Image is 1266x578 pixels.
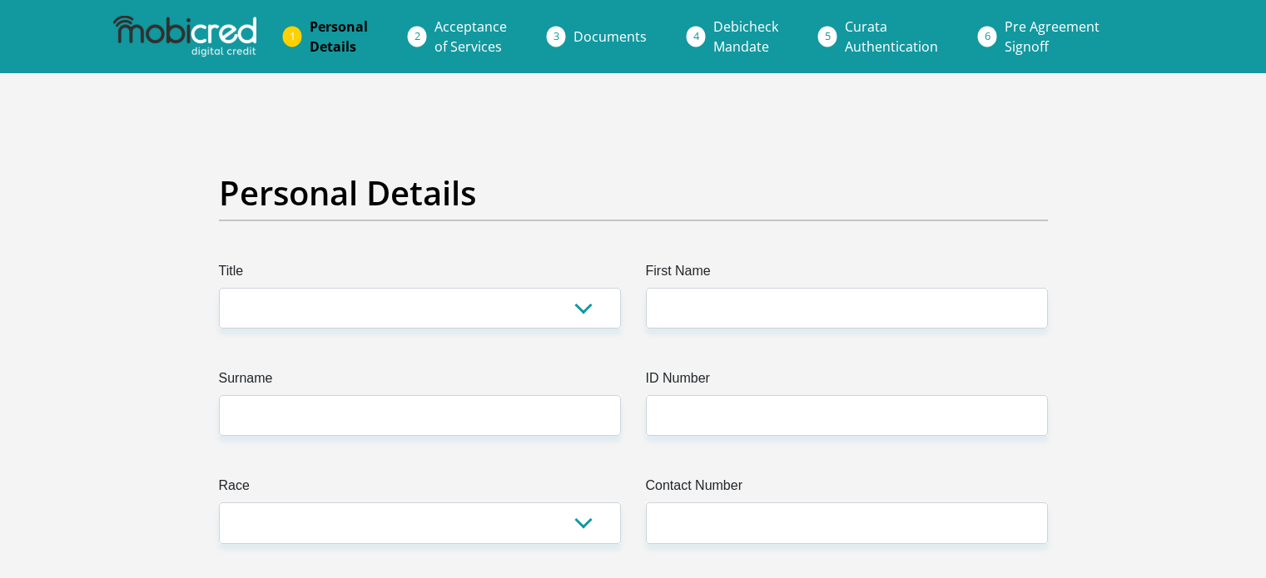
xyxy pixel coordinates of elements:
a: CurataAuthentication [832,10,951,63]
span: Documents [573,27,647,46]
label: Title [219,261,621,288]
input: Surname [219,395,621,436]
label: First Name [646,261,1048,288]
label: Race [219,476,621,502]
span: Debicheck Mandate [713,17,778,56]
input: Contact Number [646,502,1048,543]
input: First Name [646,288,1048,329]
img: mobicred logo [113,16,256,57]
a: PersonalDetails [296,10,381,63]
label: Surname [219,368,621,395]
label: Contact Number [646,476,1048,502]
h2: Personal Details [219,173,1048,213]
a: Acceptanceof Services [421,10,520,63]
span: Curata Authentication [845,17,938,56]
input: ID Number [646,395,1048,436]
label: ID Number [646,368,1048,395]
a: Pre AgreementSignoff [991,10,1113,63]
span: Pre Agreement Signoff [1005,17,1100,56]
a: DebicheckMandate [700,10,792,63]
span: Personal Details [310,17,368,56]
a: Documents [560,20,660,53]
span: Acceptance of Services [434,17,507,56]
